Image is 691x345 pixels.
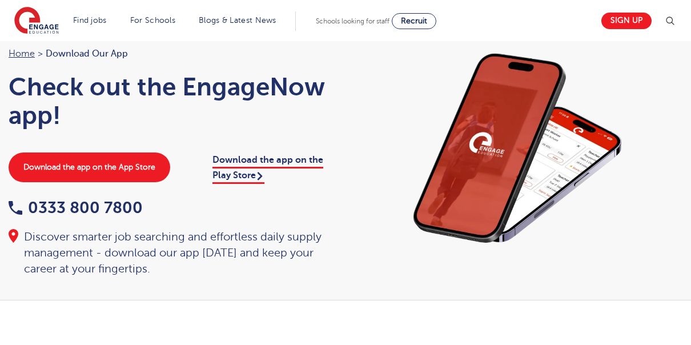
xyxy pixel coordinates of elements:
[14,7,59,35] img: Engage Education
[9,46,335,61] nav: breadcrumb
[9,73,335,130] h1: Check out the EngageNow app!
[46,46,128,61] span: Download our app
[401,17,427,25] span: Recruit
[73,16,107,25] a: Find jobs
[38,49,43,59] span: >
[212,155,323,183] a: Download the app on the Play Store
[9,153,170,182] a: Download the app on the App Store
[9,49,35,59] a: Home
[316,17,389,25] span: Schools looking for staff
[392,13,436,29] a: Recruit
[9,229,335,277] div: Discover smarter job searching and effortless daily supply management - download our app [DATE] a...
[130,16,175,25] a: For Schools
[199,16,276,25] a: Blogs & Latest News
[9,199,143,216] a: 0333 800 7800
[601,13,652,29] a: Sign up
